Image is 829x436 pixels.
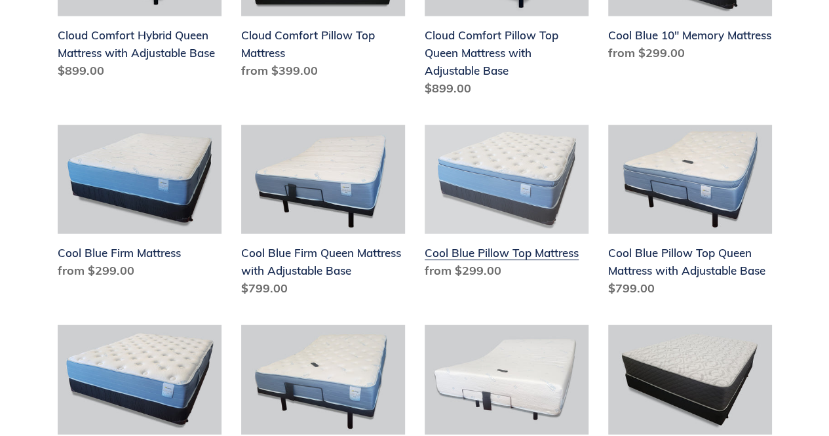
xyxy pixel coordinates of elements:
a: Cool Blue Pillow Top Queen Mattress with Adjustable Base [608,125,772,303]
a: Cool Blue Firm Mattress [58,125,222,285]
a: Cool Blue Firm Queen Mattress with Adjustable Base [241,125,405,303]
a: Cool Blue Pillow Top Mattress [425,125,588,285]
